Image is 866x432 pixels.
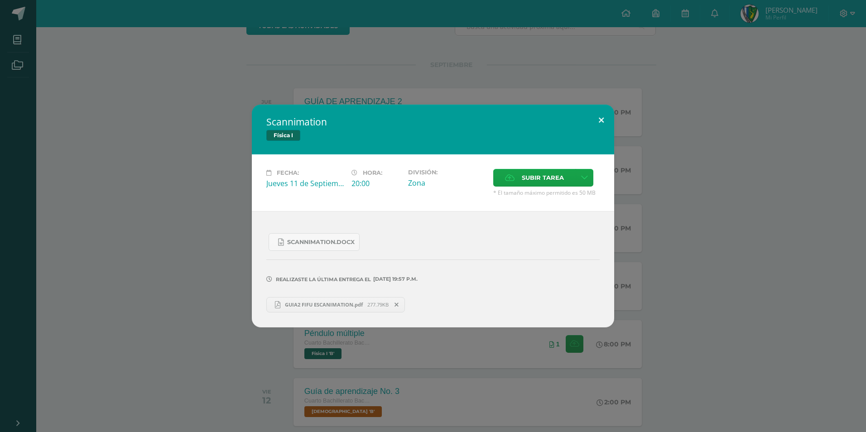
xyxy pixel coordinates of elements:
[266,297,405,312] a: GUIA2 FIFU ESCANIMATION.pdf 277.79KB
[280,301,367,308] span: GUIA2 FIFU ESCANIMATION.pdf
[389,300,404,310] span: Remover entrega
[351,178,401,188] div: 20:00
[266,178,344,188] div: Jueves 11 de Septiembre
[363,169,382,176] span: Hora:
[367,301,389,308] span: 277.79KB
[269,233,360,251] a: Scannimation.docx
[276,276,371,283] span: Realizaste la última entrega el
[266,130,300,141] span: Física I
[266,115,600,128] h2: Scannimation
[287,239,355,246] span: Scannimation.docx
[408,169,486,176] label: División:
[371,279,418,279] span: [DATE] 19:57 p.m.
[277,169,299,176] span: Fecha:
[588,105,614,135] button: Close (Esc)
[408,178,486,188] div: Zona
[493,189,600,197] span: * El tamaño máximo permitido es 50 MB
[522,169,564,186] span: Subir tarea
